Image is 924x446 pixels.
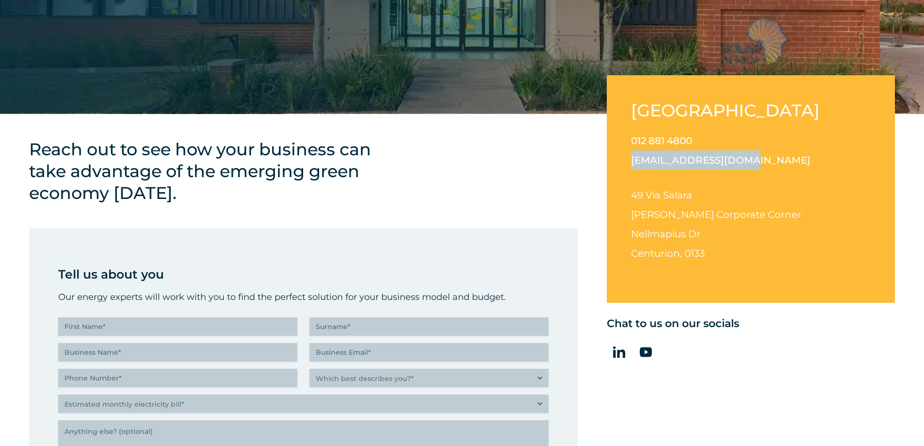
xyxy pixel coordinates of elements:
input: Phone Number* [58,369,297,387]
span: Nellmapius Dr [631,228,700,240]
input: First Name* [58,317,297,336]
h4: Reach out to see how your business can take advantage of the emerging green economy [DATE]. [29,138,393,204]
input: Surname* [309,317,549,336]
input: Business Email* [309,343,549,362]
input: Business Name* [58,343,297,362]
a: 012 881 4800 [631,135,692,147]
a: [EMAIL_ADDRESS][DOMAIN_NAME] [631,154,811,166]
h5: Chat to us on our socials [607,317,895,330]
span: 49 Via Salara [631,189,692,201]
p: Our energy experts will work with you to find the perfect solution for your business model and bu... [58,290,549,304]
span: Centurion, 0133 [631,248,705,259]
h2: [GEOGRAPHIC_DATA] [631,99,827,121]
p: Tell us about you [58,264,549,284]
span: [PERSON_NAME] Corporate Corner [631,209,801,220]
